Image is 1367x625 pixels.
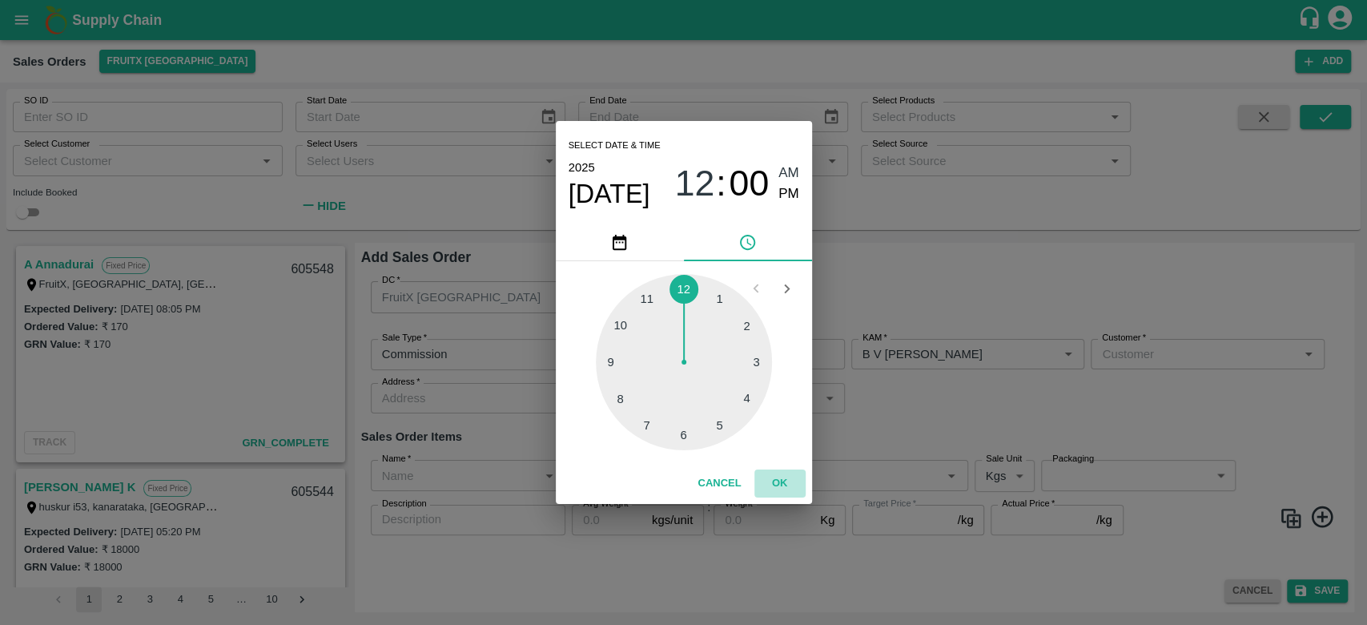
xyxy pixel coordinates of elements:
[729,163,769,205] button: 00
[674,163,714,204] span: 12
[569,178,650,210] button: [DATE]
[569,157,595,178] button: 2025
[754,470,806,498] button: OK
[778,163,799,184] button: AM
[729,163,769,204] span: 00
[569,134,661,158] span: Select date & time
[716,163,726,205] span: :
[771,273,802,304] button: Open next view
[778,183,799,205] button: PM
[674,163,714,205] button: 12
[691,470,747,498] button: Cancel
[556,223,684,261] button: pick date
[684,223,812,261] button: pick time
